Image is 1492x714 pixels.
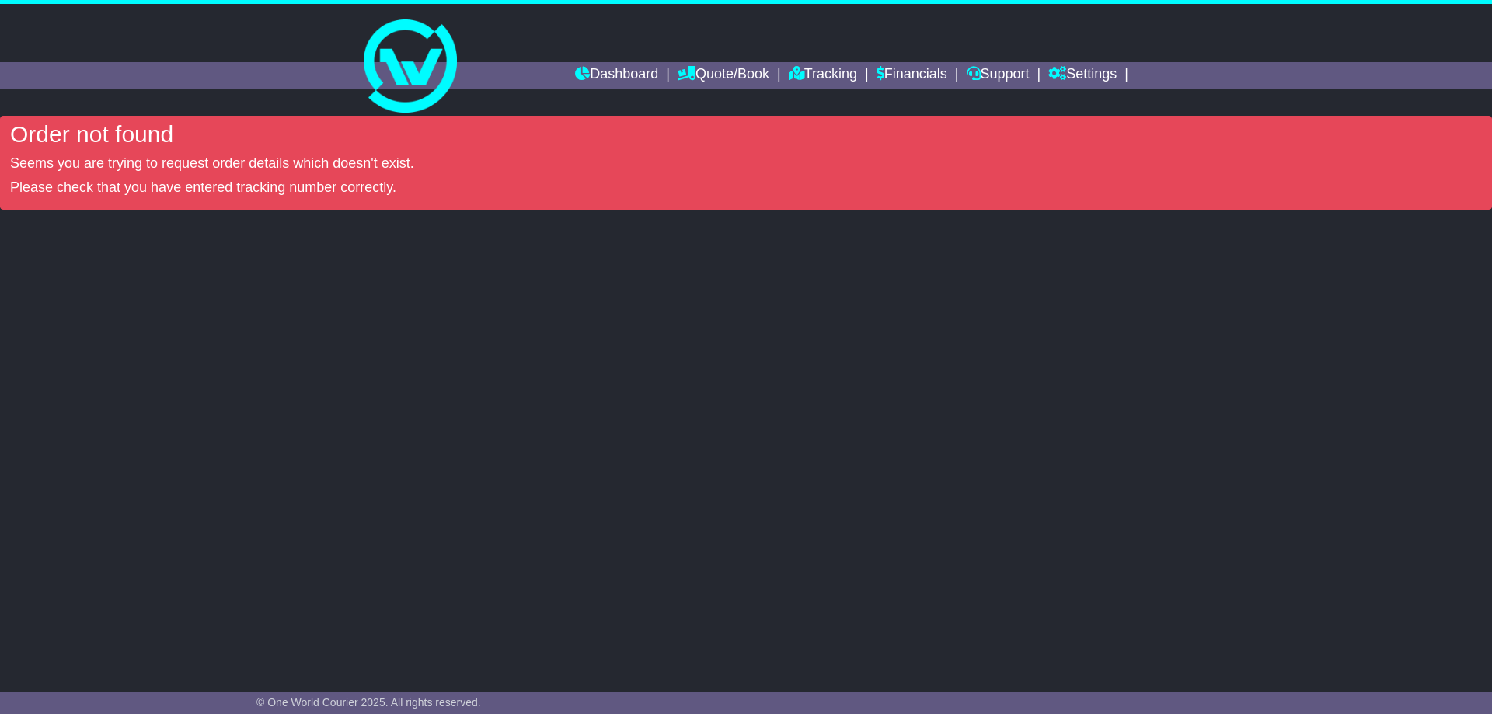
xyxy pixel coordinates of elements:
a: Dashboard [575,62,658,89]
p: Please check that you have entered tracking number correctly. [10,179,1482,197]
span: © One World Courier 2025. All rights reserved. [256,696,481,709]
a: Tracking [789,62,857,89]
a: Settings [1048,62,1117,89]
a: Quote/Book [678,62,769,89]
h4: Order not found [10,121,1482,147]
a: Financials [877,62,947,89]
p: Seems you are trying to request order details which doesn't exist. [10,155,1482,172]
a: Support [967,62,1030,89]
